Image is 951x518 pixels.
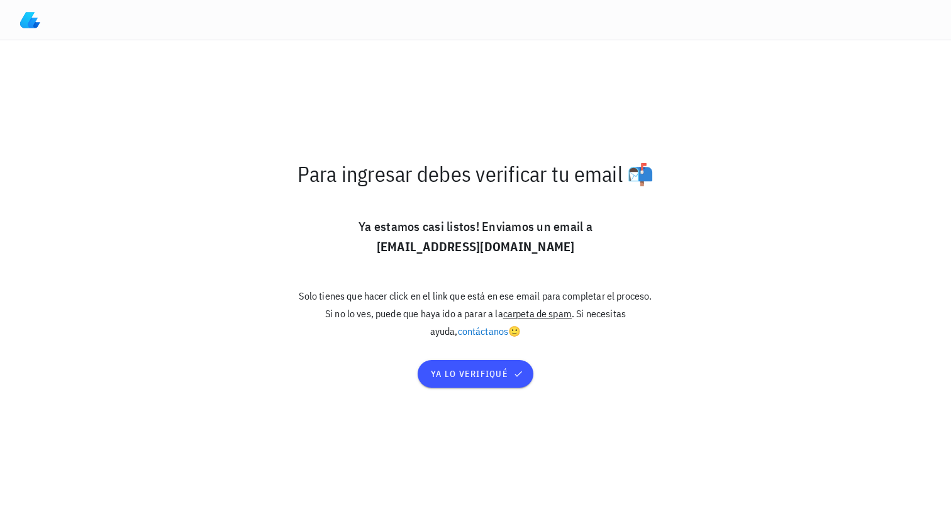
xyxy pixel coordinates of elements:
b: [EMAIL_ADDRESS][DOMAIN_NAME] [377,238,575,255]
img: LedgiFi [20,10,40,30]
p: Solo tienes que hacer click en el link que está en ese email para completar el proceso. Si no lo ... [294,287,657,340]
button: ya lo verifiqué [418,360,533,388]
span: carpeta de spam [503,307,572,320]
p: Para ingresar debes verificar tu email 📬 [294,161,657,186]
span: ya lo verifiqué [430,368,521,380]
p: Ya estamos casi listos! Enviamos un email a [294,217,657,257]
a: contáctanos [458,325,509,337]
div: avatar [913,10,933,30]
